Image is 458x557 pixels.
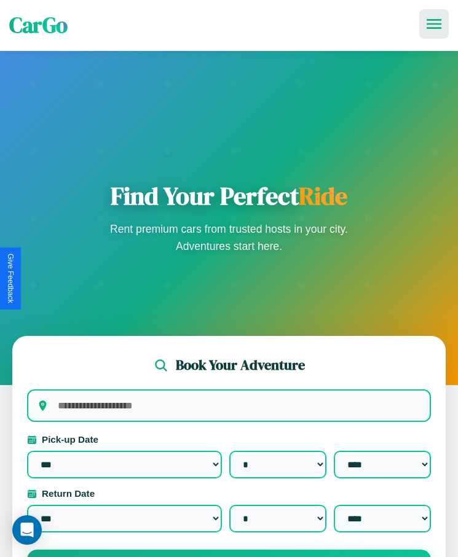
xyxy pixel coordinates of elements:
div: Give Feedback [6,254,15,303]
h2: Book Your Adventure [176,356,305,375]
label: Pick-up Date [27,434,431,445]
label: Return Date [27,488,431,499]
div: Open Intercom Messenger [12,515,42,545]
h1: Find Your Perfect [106,181,352,211]
span: CarGo [9,10,68,40]
p: Rent premium cars from trusted hosts in your city. Adventures start here. [106,220,352,255]
span: Ride [299,179,347,212]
